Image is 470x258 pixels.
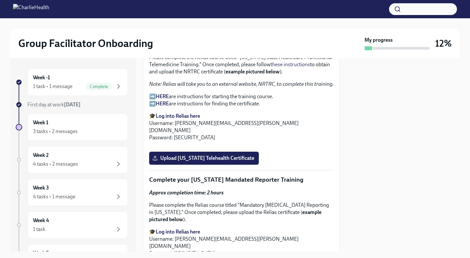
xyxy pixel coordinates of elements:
[33,74,50,81] h6: Week -1
[149,202,334,223] p: Please complete the Relias course titled "Mandatory [MEDICAL_DATA] Reporting in [US_STATE]." Once...
[33,184,49,191] h6: Week 3
[27,101,81,108] span: First day at work
[16,114,128,141] a: Week 13 tasks • 2 messages
[149,175,334,184] p: Complete your [US_STATE] Mandated Reporter Training
[149,113,334,141] p: 🎓 Username: [PERSON_NAME][EMAIL_ADDRESS][PERSON_NAME][DOMAIN_NAME] Password: [SECURITY_DATA]
[365,37,393,44] strong: My progress
[33,83,72,90] div: 1 task • 1 message
[435,38,452,49] h3: 12%
[156,93,169,99] a: HERE
[149,81,334,87] em: Note: Relias will take you to an external website, NRTRC, to complete this training.
[18,37,153,50] h2: Group Facilitator Onboarding
[33,193,75,200] div: 4 tasks • 1 message
[149,228,334,257] p: 🎓 Username: [PERSON_NAME][EMAIL_ADDRESS][PERSON_NAME][DOMAIN_NAME] Password: [SECURITY_DATA]
[33,226,45,233] div: 1 task
[33,119,48,126] h6: Week 1
[33,152,49,159] h6: Week 2
[16,211,128,239] a: Week 41 task
[156,100,169,107] a: HERE
[271,61,310,68] a: these instructions
[16,68,128,96] a: Week -11 task • 1 messageComplete
[16,101,128,108] a: First day at work[DATE]
[16,146,128,174] a: Week 24 tasks • 2 messages
[156,113,200,119] a: Log into Relias here
[149,54,334,75] p: Please complete the Relias course titled "[US_STATE] State Healthcare Professional Telemedicine T...
[156,229,200,235] a: Log into Relias here
[33,217,49,224] h6: Week 4
[86,84,112,89] span: Complete
[33,250,49,257] h6: Week 5
[33,160,78,168] div: 4 tasks • 2 messages
[149,93,334,107] p: ➡️ are instructions for starting the training course. ➡️ are instructions for finding the certifi...
[33,128,78,135] div: 3 tasks • 2 messages
[16,179,128,206] a: Week 34 tasks • 1 message
[64,101,81,108] strong: [DATE]
[149,152,259,165] label: Upload [US_STATE] Telehealth Certificate
[149,209,321,222] strong: example pictured below
[149,190,224,196] strong: Approx completion time: 2 hours
[154,155,254,161] span: Upload [US_STATE] Telehealth Certificate
[13,4,49,14] img: CharlieHealth
[226,68,280,75] strong: example pictured below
